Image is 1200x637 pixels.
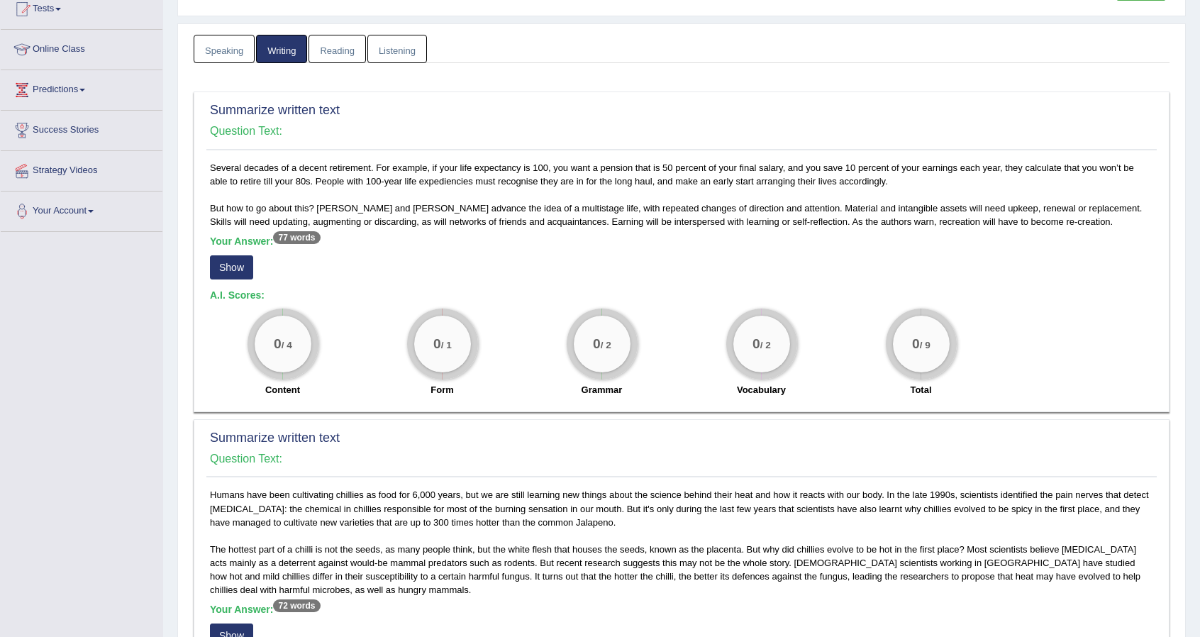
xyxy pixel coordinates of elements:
[210,289,265,301] b: A.I. Scores:
[910,383,931,397] label: Total
[210,236,321,247] b: Your Answer:
[256,35,307,64] a: Writing
[582,383,623,397] label: Grammar
[1,70,162,106] a: Predictions
[210,125,1153,138] h4: Question Text:
[752,336,760,352] big: 0
[281,340,291,350] small: / 4
[273,231,320,244] sup: 77 words
[430,383,454,397] label: Form
[210,255,253,279] button: Show
[309,35,365,64] a: Reading
[210,431,1153,445] h2: Summarize written text
[210,604,321,615] b: Your Answer:
[737,383,786,397] label: Vocabulary
[760,340,770,350] small: / 2
[1,30,162,65] a: Online Class
[593,336,601,352] big: 0
[206,161,1157,404] div: Several decades of a decent retirement. For example, if your life expectancy is 100, you want a p...
[433,336,441,352] big: 0
[210,104,1153,118] h2: Summarize written text
[1,111,162,146] a: Success Stories
[1,151,162,187] a: Strategy Videos
[367,35,427,64] a: Listening
[440,340,451,350] small: / 1
[273,599,320,612] sup: 72 words
[919,340,930,350] small: / 9
[600,340,611,350] small: / 2
[1,192,162,227] a: Your Account
[912,336,920,352] big: 0
[194,35,255,64] a: Speaking
[210,453,1153,465] h4: Question Text:
[274,336,282,352] big: 0
[265,383,300,397] label: Content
